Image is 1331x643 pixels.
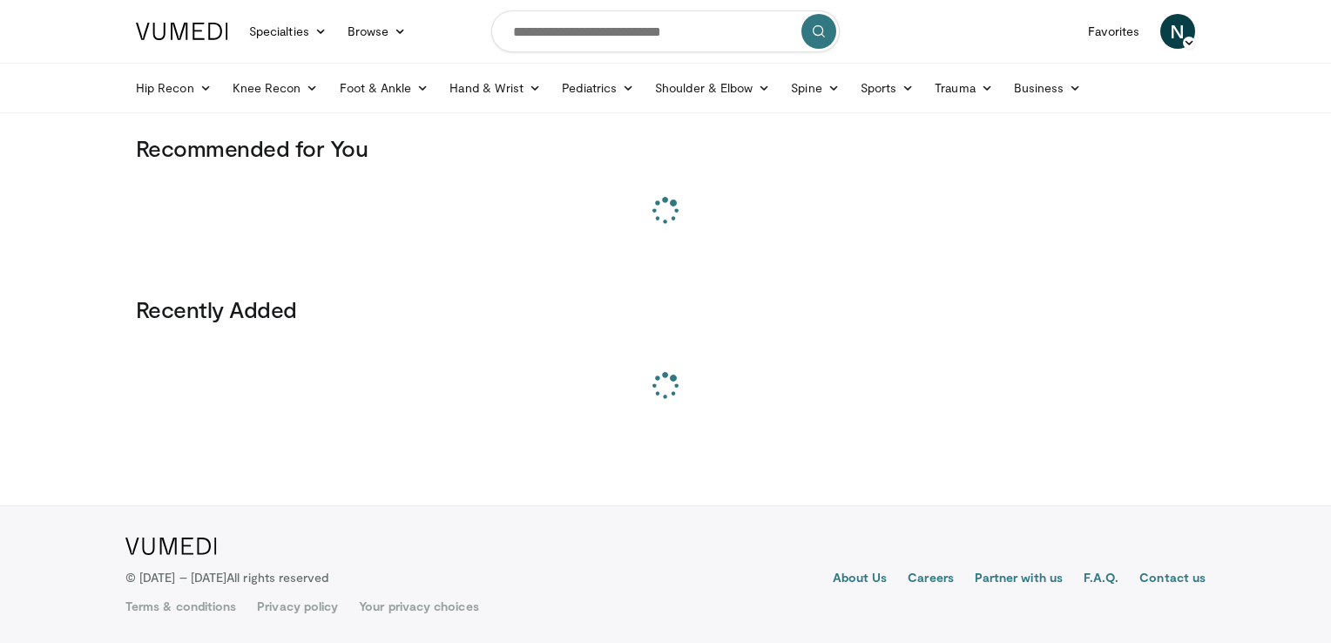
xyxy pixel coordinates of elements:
[136,295,1195,323] h3: Recently Added
[226,570,328,585] span: All rights reserved
[329,71,440,105] a: Foot & Ankle
[125,71,222,105] a: Hip Recon
[125,598,236,615] a: Terms & conditions
[1139,569,1206,590] a: Contact us
[439,71,551,105] a: Hand & Wrist
[833,569,888,590] a: About Us
[850,71,925,105] a: Sports
[136,23,228,40] img: VuMedi Logo
[551,71,645,105] a: Pediatrics
[239,14,337,49] a: Specialties
[337,14,417,49] a: Browse
[780,71,849,105] a: Spine
[125,538,217,555] img: VuMedi Logo
[975,569,1063,590] a: Partner with us
[1084,569,1118,590] a: F.A.Q.
[222,71,329,105] a: Knee Recon
[1078,14,1150,49] a: Favorites
[136,134,1195,162] h3: Recommended for You
[924,71,1003,105] a: Trauma
[125,569,329,586] p: © [DATE] – [DATE]
[257,598,338,615] a: Privacy policy
[908,569,954,590] a: Careers
[1003,71,1092,105] a: Business
[491,10,840,52] input: Search topics, interventions
[359,598,478,615] a: Your privacy choices
[1160,14,1195,49] a: N
[645,71,780,105] a: Shoulder & Elbow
